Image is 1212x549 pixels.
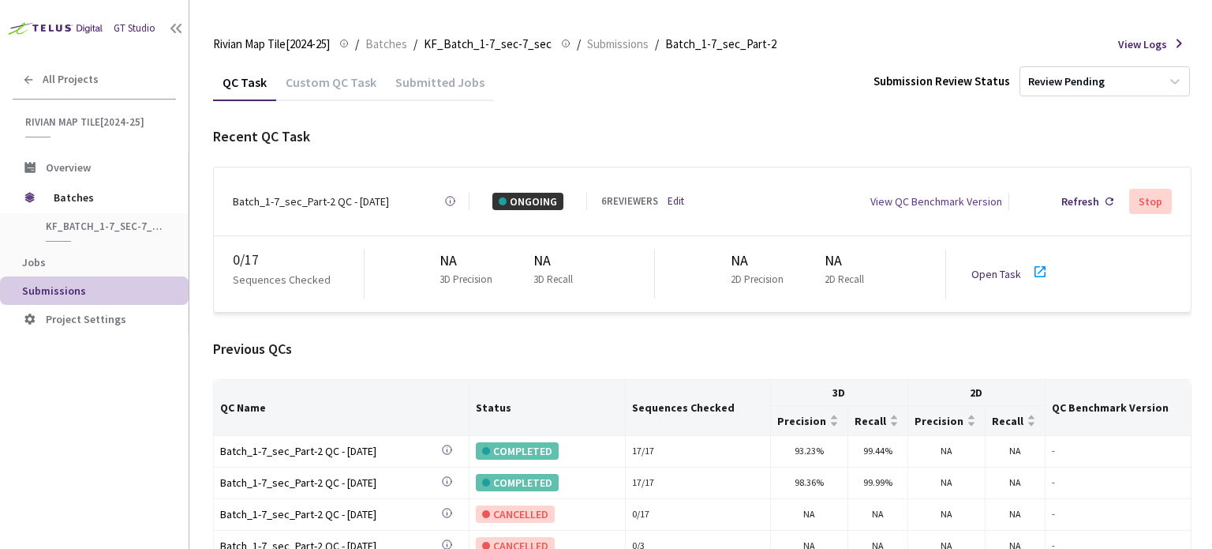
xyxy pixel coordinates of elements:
[655,35,659,54] li: /
[870,193,1002,210] div: View QC Benchmark Version
[731,272,784,288] p: 2D Precision
[908,499,986,531] td: NA
[220,506,441,523] div: Batch_1-7_sec_Part-2 QC - [DATE]
[632,444,764,459] div: 17 / 17
[825,272,864,288] p: 2D Recall
[971,267,1021,281] a: Open Task
[584,35,652,52] a: Submissions
[986,406,1046,435] th: Recall
[825,250,870,272] div: NA
[220,474,441,492] a: Batch_1-7_sec_Part-2 QC - [DATE]
[424,35,552,54] span: KF_Batch_1-7_sec-7_sec
[213,126,1191,148] div: Recent QC Task
[1061,193,1099,210] div: Refresh
[777,415,826,427] span: Precision
[771,499,848,531] td: NA
[1052,507,1184,522] div: -
[440,272,492,288] p: 3D Precision
[626,380,771,435] th: Sequences Checked
[213,35,330,54] span: Rivian Map Tile[2024-25]
[908,468,986,499] td: NA
[355,35,359,54] li: /
[848,406,908,435] th: Recall
[771,380,908,406] th: 3D
[771,406,848,435] th: Precision
[476,506,555,523] div: CANCELLED
[469,380,626,435] th: Status
[46,312,126,326] span: Project Settings
[492,193,563,210] div: ONGOING
[233,193,389,210] div: Batch_1-7_sec_Part-2 QC - [DATE]
[220,442,441,461] a: Batch_1-7_sec_Part-2 QC - [DATE]
[632,476,764,491] div: 17 / 17
[665,35,776,54] span: Batch_1-7_sec_Part-2
[1046,380,1191,435] th: QC Benchmark Version
[476,442,559,460] div: COMPLETED
[908,436,986,468] td: NA
[233,271,331,288] p: Sequences Checked
[873,72,1010,91] div: Submission Review Status
[533,250,579,272] div: NA
[22,255,46,269] span: Jobs
[213,338,1191,360] div: Previous QCs
[632,507,764,522] div: 0 / 17
[668,194,684,209] a: Edit
[365,35,407,54] span: Batches
[114,21,155,36] div: GT Studio
[46,160,91,175] span: Overview
[362,35,410,52] a: Batches
[22,284,86,298] span: Submissions
[54,182,162,213] span: Batches
[276,74,386,101] div: Custom QC Task
[908,380,1046,406] th: 2D
[986,436,1046,468] td: NA
[440,250,499,272] div: NA
[213,74,276,101] div: QC Task
[848,436,908,468] td: 99.44%
[413,35,417,54] li: /
[986,468,1046,499] td: NA
[771,468,848,499] td: 98.36%
[43,73,99,86] span: All Projects
[771,436,848,468] td: 93.23%
[908,406,986,435] th: Precision
[1052,476,1184,491] div: -
[233,249,364,271] div: 0 / 17
[1052,444,1184,459] div: -
[587,35,649,54] span: Submissions
[601,194,658,209] div: 6 REVIEWERS
[986,499,1046,531] td: NA
[915,415,963,427] span: Precision
[855,415,886,427] span: Recall
[848,499,908,531] td: NA
[214,380,469,435] th: QC Name
[533,272,573,288] p: 3D Recall
[46,220,163,233] span: KF_Batch_1-7_sec-7_sec
[577,35,581,54] li: /
[1028,74,1105,89] div: Review Pending
[220,474,441,491] div: Batch_1-7_sec_Part-2 QC - [DATE]
[25,115,166,129] span: Rivian Map Tile[2024-25]
[1118,36,1167,53] span: View Logs
[731,250,790,272] div: NA
[476,474,559,491] div: COMPLETED
[1139,195,1162,208] div: Stop
[992,415,1023,427] span: Recall
[386,74,494,101] div: Submitted Jobs
[220,442,441,460] div: Batch_1-7_sec_Part-2 QC - [DATE]
[848,468,908,499] td: 99.99%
